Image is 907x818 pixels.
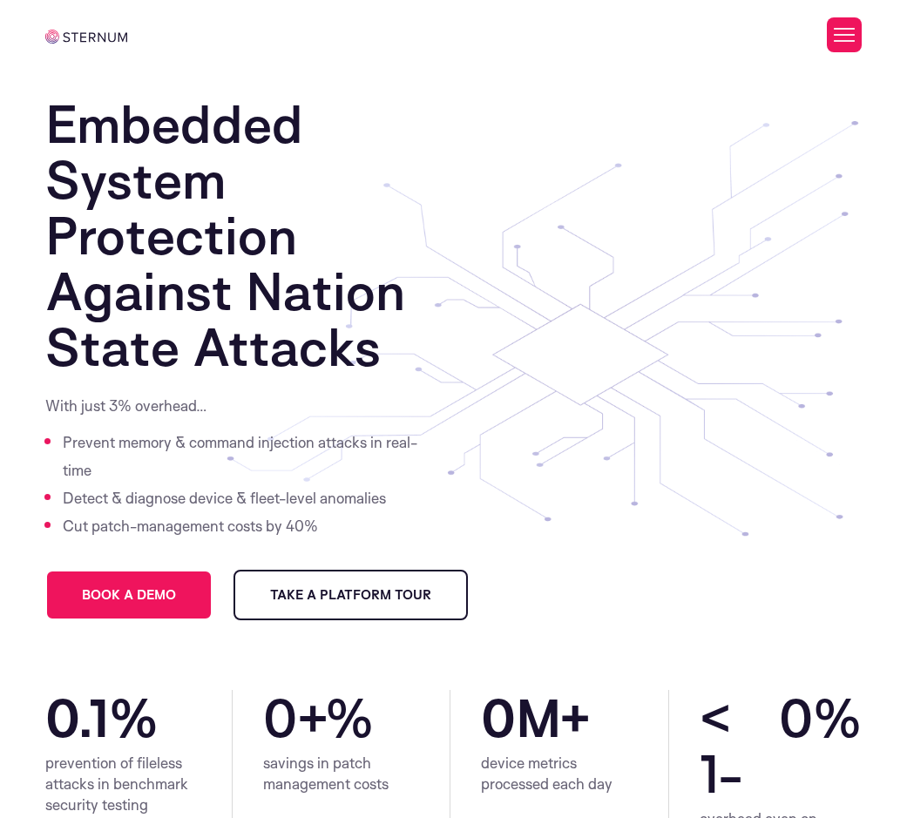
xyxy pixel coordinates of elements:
div: device metrics processed each day [481,753,637,794]
span: +% [297,690,419,746]
a: Book a demo [45,570,213,620]
div: savings in patch management costs [263,753,419,794]
a: Take a Platform Tour [234,570,468,620]
p: With just 3% overhead… [45,395,437,416]
span: 0 [263,690,297,746]
span: 0.1 [45,690,109,746]
button: Toggle Menu [827,17,862,52]
span: 0 [779,690,813,746]
span: 0 [481,690,516,746]
li: Detect & diagnose device & fleet-level anomalies [63,484,437,512]
li: Cut patch-management costs by 40% [63,512,437,540]
li: Prevent memory & command injection attacks in real-time [63,429,437,484]
span: Take a Platform Tour [270,589,431,601]
span: < 1- [700,690,779,801]
div: prevention of fileless attacks in benchmark security testing [45,753,201,815]
img: sternum iot [45,30,127,44]
span: % [813,690,862,746]
span: Book a demo [82,589,176,601]
span: % [109,690,201,746]
span: M+ [516,690,637,746]
h1: Embedded System Protection Against Nation State Attacks [45,96,468,375]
